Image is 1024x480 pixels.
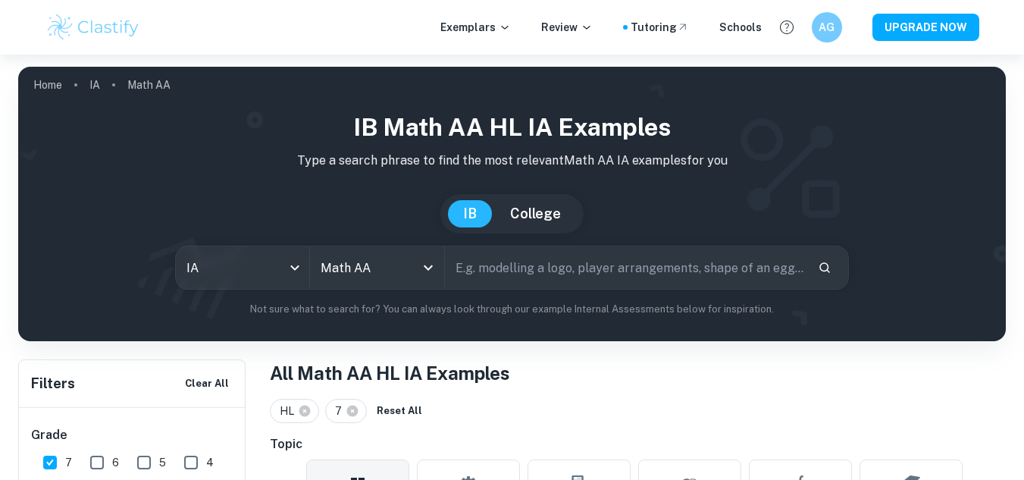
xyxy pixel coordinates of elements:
h1: All Math AA HL IA Examples [270,359,1006,387]
h1: IB Math AA HL IA examples [30,109,994,146]
h6: Filters [31,373,75,394]
h6: Grade [31,426,234,444]
span: HL [280,403,301,419]
p: Type a search phrase to find the most relevant Math AA IA examples for you [30,152,994,170]
button: Help and Feedback [774,14,800,40]
button: IB [448,200,492,227]
p: Exemplars [440,19,511,36]
button: Search [812,255,838,281]
img: profile cover [18,67,1006,341]
span: 6 [112,454,119,471]
div: 7 [325,399,367,423]
button: UPGRADE NOW [872,14,979,41]
p: Math AA [127,77,171,93]
span: 7 [65,454,72,471]
button: Reset All [373,400,426,422]
div: HL [270,399,319,423]
img: Clastify logo [45,12,142,42]
input: E.g. modelling a logo, player arrangements, shape of an egg... [445,246,806,289]
button: Open [418,257,439,278]
button: Clear All [181,372,233,395]
button: AG [812,12,842,42]
a: Tutoring [631,19,689,36]
h6: AG [818,19,835,36]
a: IA [89,74,100,96]
h6: Topic [270,435,1006,453]
p: Review [541,19,593,36]
span: 7 [335,403,349,419]
span: 5 [159,454,166,471]
p: Not sure what to search for? You can always look through our example Internal Assessments below f... [30,302,994,317]
div: IA [176,246,310,289]
span: 4 [206,454,214,471]
button: College [495,200,576,227]
a: Home [33,74,62,96]
a: Schools [719,19,762,36]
